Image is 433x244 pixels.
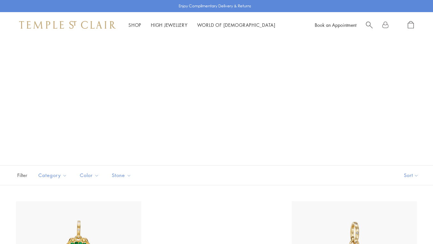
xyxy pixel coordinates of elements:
p: Enjoy Complimentary Delivery & Returns [179,3,251,9]
span: Color [77,171,104,179]
nav: Main navigation [128,21,275,29]
span: Stone [109,171,136,179]
a: Search [366,21,373,29]
a: World of [DEMOGRAPHIC_DATA]World of [DEMOGRAPHIC_DATA] [197,22,275,28]
img: Temple St. Clair [19,21,116,29]
a: ShopShop [128,22,141,28]
button: Stone [107,168,136,182]
button: Color [75,168,104,182]
span: Category [35,171,72,179]
a: Open Shopping Bag [408,21,414,29]
button: Show sort by [390,166,433,185]
a: High JewelleryHigh Jewellery [151,22,188,28]
button: Category [34,168,72,182]
a: Book an Appointment [315,22,356,28]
